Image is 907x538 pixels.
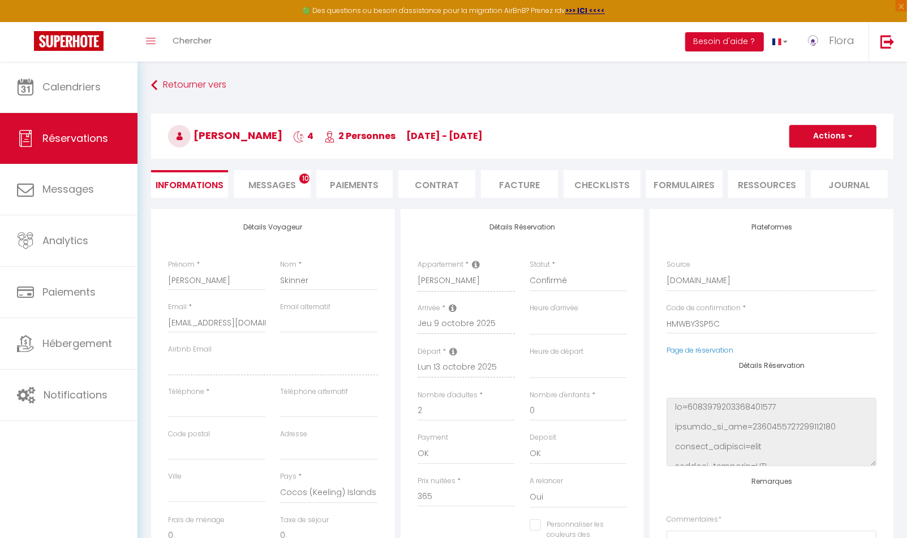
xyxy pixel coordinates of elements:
[44,388,108,402] span: Notifications
[667,303,741,314] label: Code de confirmation
[168,259,195,270] label: Prénom
[667,259,690,270] label: Source
[418,223,627,231] h4: Détails Réservation
[280,302,330,313] label: Email alternatif
[324,129,396,142] span: 2 Personnes
[280,515,329,526] label: Taxe de séjour
[42,233,88,248] span: Analytics
[418,476,455,487] label: Prix nuitées
[481,170,558,198] li: Facture
[293,129,313,142] span: 4
[280,471,296,482] label: Pays
[530,259,550,270] label: Statut
[164,22,220,62] a: Chercher
[168,429,210,440] label: Code postal
[796,22,869,62] a: ... Flora
[280,429,307,440] label: Adresse
[168,387,204,397] label: Téléphone
[530,476,563,487] label: A relancer
[667,345,733,355] a: Page de réservation
[418,390,478,401] label: Nombre d'adultes
[829,33,854,47] span: Flora
[667,223,876,231] h4: Plateformes
[168,223,378,231] h4: Détails Voyageur
[42,336,112,350] span: Hébergement
[805,32,822,49] img: ...
[880,34,895,49] img: logout
[151,170,228,198] li: Informations
[151,75,893,96] a: Retourner vers
[667,362,876,370] h4: Détails Réservation
[168,128,282,142] span: [PERSON_NAME]
[530,432,556,443] label: Deposit
[168,471,182,482] label: Ville
[168,302,187,313] label: Email
[42,131,108,145] span: Réservations
[667,478,876,485] h4: Remarques
[406,129,483,142] span: [DATE] - [DATE]
[168,344,212,355] label: Airbnb Email
[42,182,94,196] span: Messages
[299,173,310,184] span: 10
[34,31,104,51] img: Super Booking
[646,170,723,198] li: FORMULAIRES
[530,303,578,314] label: Heure d'arrivée
[418,259,463,270] label: Appartement
[530,390,590,401] label: Nombre d'enfants
[565,6,605,15] a: >>> ICI <<<<
[173,34,212,46] span: Chercher
[280,259,296,270] label: Nom
[418,346,441,357] label: Départ
[168,515,225,526] label: Frais de ménage
[728,170,805,198] li: Ressources
[42,80,101,94] span: Calendriers
[667,514,721,525] label: Commentaires
[564,170,641,198] li: CHECKLISTS
[418,432,448,443] label: Payment
[280,387,348,397] label: Téléphone alternatif
[248,179,296,192] span: Messages
[418,303,440,314] label: Arrivée
[811,170,888,198] li: Journal
[685,32,764,51] button: Besoin d'aide ?
[398,170,475,198] li: Contrat
[42,285,96,299] span: Paiements
[316,170,393,198] li: Paiements
[789,125,876,147] button: Actions
[530,346,583,357] label: Heure de départ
